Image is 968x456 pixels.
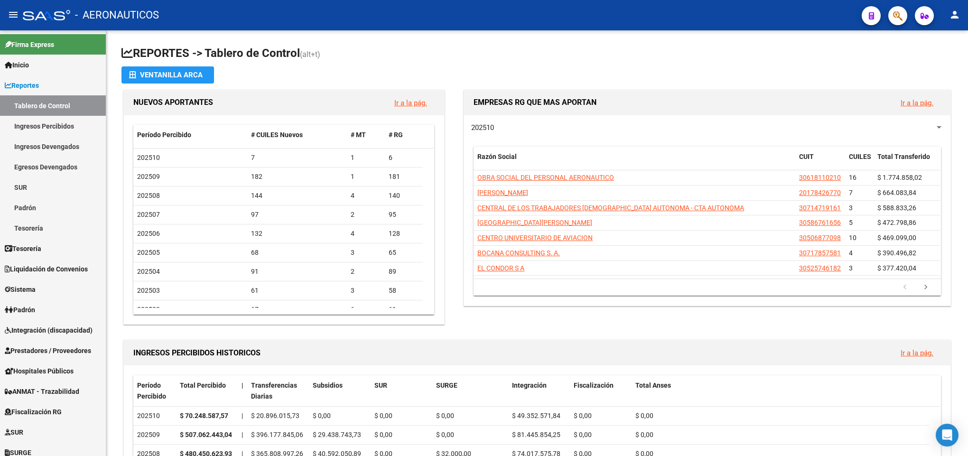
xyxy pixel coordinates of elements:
span: $ 0,00 [374,412,392,419]
span: 202510 [137,154,160,161]
div: 182 [251,171,343,182]
span: | [242,382,243,389]
span: Integración [512,382,547,389]
span: BOCANA CONSULTING S. A. [477,249,560,257]
datatable-header-cell: Transferencias Diarias [247,375,309,407]
mat-icon: person [949,9,960,20]
span: 202508 [137,192,160,199]
datatable-header-cell: Período Percibido [133,375,176,407]
span: 30525746182 [799,264,841,272]
span: 30506877098 [799,234,841,242]
span: $ 0,00 [374,431,392,438]
span: $ 390.496,82 [877,249,916,257]
div: 4 [351,228,381,239]
a: Ir a la pág. [394,99,427,107]
datatable-header-cell: # CUILES Nuevos [247,125,347,145]
span: Hospitales Públicos [5,366,74,376]
div: 202509 [137,429,172,440]
div: 68 [251,247,343,258]
span: $ 0,00 [635,431,653,438]
datatable-header-cell: SURGE [432,375,508,407]
datatable-header-cell: # RG [385,125,423,145]
div: 2 [351,266,381,277]
span: EL CONDOR S A [477,264,524,272]
span: $ 29.438.743,73 [313,431,361,438]
span: Integración (discapacidad) [5,325,93,335]
span: 3 [849,204,853,212]
div: 2 [351,209,381,220]
div: 132 [251,228,343,239]
datatable-header-cell: SUR [371,375,432,407]
button: Ir a la pág. [387,94,435,112]
strong: $ 507.062.443,04 [180,431,232,438]
span: $ 20.896.015,73 [251,412,299,419]
span: $ 472.798,86 [877,219,916,226]
div: 128 [389,228,419,239]
span: Padrón [5,305,35,315]
div: 91 [251,266,343,277]
span: CUILES [849,153,871,160]
span: [PERSON_NAME] [477,189,528,196]
span: 20178426770 [799,189,841,196]
datatable-header-cell: Fiscalización [570,375,632,407]
span: $ 469.099,00 [877,234,916,242]
span: # MT [351,131,366,139]
span: [GEOGRAPHIC_DATA][PERSON_NAME] [477,219,592,226]
span: (alt+t) [300,50,320,59]
span: $ 49.352.571,84 [512,412,560,419]
datatable-header-cell: Integración [508,375,570,407]
div: 3 [351,285,381,296]
span: Subsidios [313,382,343,389]
datatable-header-cell: | [238,375,247,407]
span: Sistema [5,284,36,295]
div: 58 [389,285,419,296]
span: SURGE [436,382,457,389]
a: Ir a la pág. [901,349,933,357]
div: 144 [251,190,343,201]
span: $ 0,00 [574,412,592,419]
span: Período Percibido [137,382,166,400]
span: Razón Social [477,153,517,160]
span: $ 0,00 [436,431,454,438]
span: $ 1.774.858,02 [877,174,922,181]
span: 4 [849,249,853,257]
span: Liquidación de Convenios [5,264,88,274]
span: Tesorería [5,243,41,254]
div: 61 [251,285,343,296]
span: Inicio [5,60,29,70]
span: Fiscalización [574,382,614,389]
datatable-header-cell: # MT [347,125,385,145]
div: 181 [389,171,419,182]
span: 202505 [137,249,160,256]
span: Fiscalización RG [5,407,62,417]
a: go to next page [917,282,935,293]
span: 30717857581 [799,249,841,257]
div: 67 [251,304,343,315]
span: 202504 [137,268,160,275]
span: 202509 [137,173,160,180]
datatable-header-cell: Razón Social [474,147,795,178]
div: Open Intercom Messenger [936,424,959,447]
datatable-header-cell: Subsidios [309,375,371,407]
span: 7 [849,189,853,196]
datatable-header-cell: Total Percibido [176,375,238,407]
span: 10 [849,234,856,242]
div: 89 [389,266,419,277]
span: NUEVOS APORTANTES [133,98,213,107]
span: Período Percibido [137,131,191,139]
span: 202506 [137,230,160,237]
span: | [242,431,243,438]
span: EMPRESAS RG QUE MAS APORTAN [474,98,596,107]
div: Ventanilla ARCA [129,66,206,84]
span: $ 377.420,04 [877,264,916,272]
span: INGRESOS PERCIBIDOS HISTORICOS [133,348,261,357]
span: CENTRAL DE LOS TRABAJADORES [DEMOGRAPHIC_DATA] AUTONOMA - CTA AUTONOMA [477,204,744,212]
span: Total Transferido [877,153,930,160]
div: 3 [351,247,381,258]
span: Prestadores / Proveedores [5,345,91,356]
div: 61 [389,304,419,315]
span: 202502 [137,306,160,313]
h1: REPORTES -> Tablero de Control [121,46,953,62]
span: 3 [849,264,853,272]
button: Ir a la pág. [893,344,941,362]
